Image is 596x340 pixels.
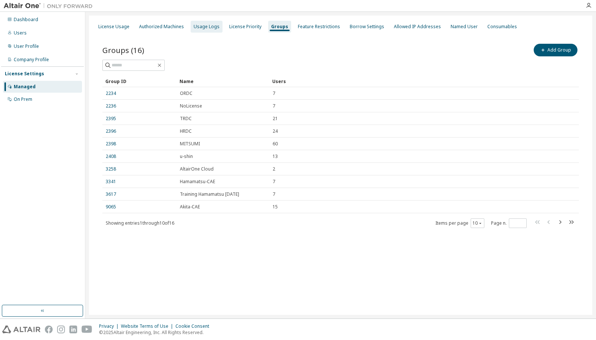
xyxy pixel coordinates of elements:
[14,30,27,36] div: Users
[435,218,484,228] span: Items per page
[57,326,65,333] img: instagram.svg
[14,96,32,102] div: On Prem
[229,24,261,30] div: License Priority
[180,191,239,197] span: Training Hamamatsu [DATE]
[106,220,174,226] span: Showing entries 1 through 10 of 16
[106,116,116,122] a: 2395
[350,24,384,30] div: Borrow Settings
[273,204,278,210] span: 15
[180,90,192,96] span: ORDC
[180,116,192,122] span: TRDC
[106,90,116,96] a: 2234
[472,220,483,226] button: 10
[175,323,214,329] div: Cookie Consent
[273,179,275,185] span: 7
[194,24,220,30] div: Usage Logs
[98,24,129,30] div: License Usage
[105,75,174,87] div: Group ID
[5,71,44,77] div: License Settings
[102,45,144,55] span: Groups (16)
[69,326,77,333] img: linkedin.svg
[273,166,275,172] span: 2
[451,24,478,30] div: Named User
[99,323,121,329] div: Privacy
[106,191,116,197] a: 3617
[106,204,116,210] a: 9065
[180,128,192,134] span: HRDC
[180,103,202,109] span: NoLicense
[180,179,215,185] span: Hamamatsu-CAE
[106,141,116,147] a: 2398
[14,57,49,63] div: Company Profile
[271,24,288,30] div: Groups
[180,204,200,210] span: Akita-CAE
[273,128,278,134] span: 24
[273,116,278,122] span: 21
[14,43,39,49] div: User Profile
[2,326,40,333] img: altair_logo.svg
[14,17,38,23] div: Dashboard
[4,2,96,10] img: Altair One
[273,141,278,147] span: 60
[99,329,214,336] p: © 2025 Altair Engineering, Inc. All Rights Reserved.
[106,128,116,134] a: 2396
[106,179,116,185] a: 3341
[82,326,92,333] img: youtube.svg
[180,166,214,172] span: AltairOne Cloud
[273,90,275,96] span: 7
[491,218,527,228] span: Page n.
[106,154,116,159] a: 2408
[14,84,36,90] div: Managed
[180,75,266,87] div: Name
[273,191,275,197] span: 7
[394,24,441,30] div: Allowed IP Addresses
[298,24,340,30] div: Feature Restrictions
[45,326,53,333] img: facebook.svg
[106,103,116,109] a: 2236
[273,154,278,159] span: 13
[180,141,200,147] span: MITSUMI
[180,154,193,159] span: u-shin
[106,166,116,172] a: 3258
[534,44,577,56] button: Add Group
[139,24,184,30] div: Authorized Machines
[121,323,175,329] div: Website Terms of Use
[487,24,517,30] div: Consumables
[272,75,558,87] div: Users
[273,103,275,109] span: 7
